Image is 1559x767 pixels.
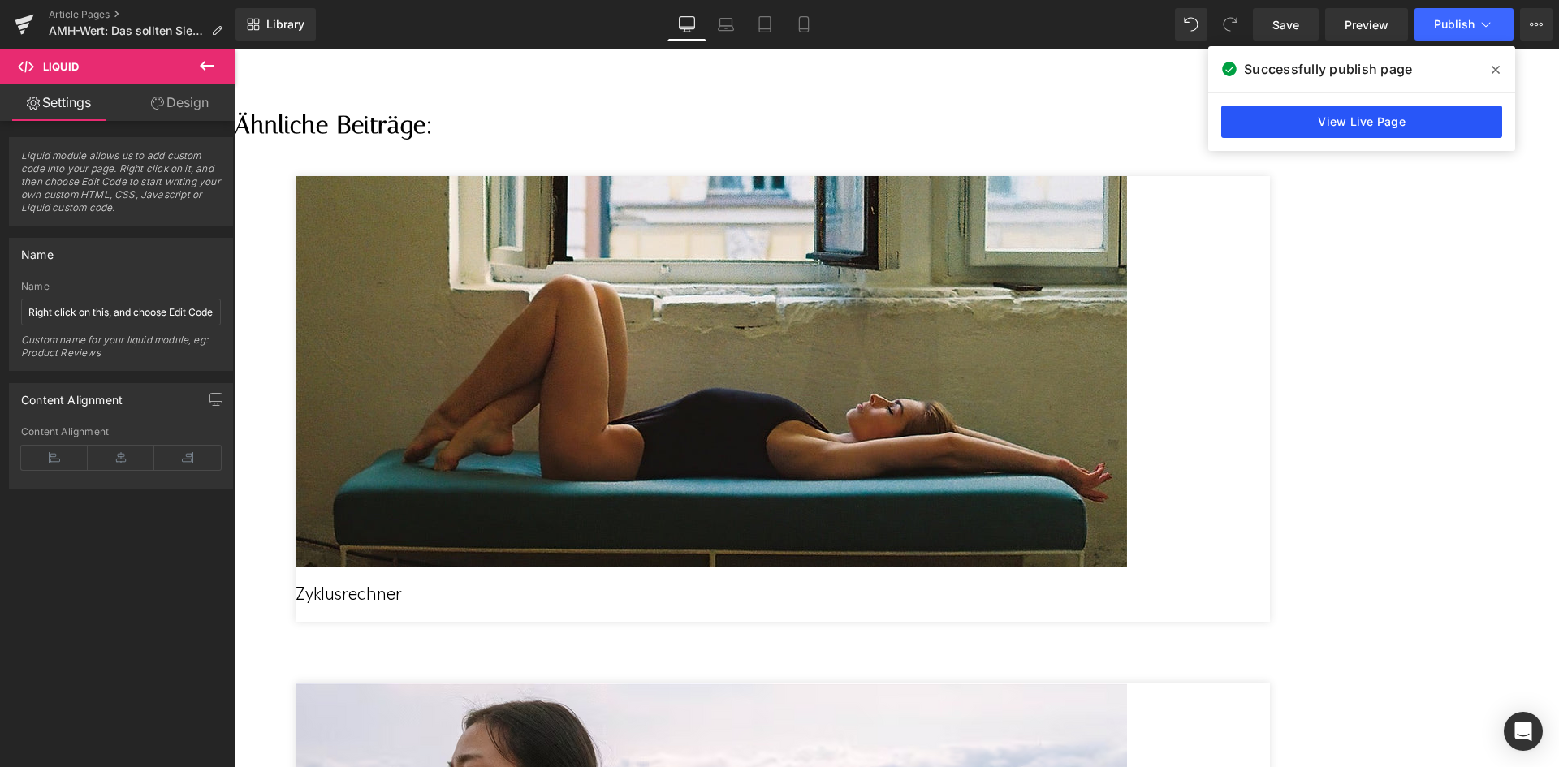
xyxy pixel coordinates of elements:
div: Name [21,281,221,292]
span: Save [1272,16,1299,33]
a: New Library [235,8,316,41]
div: Open Intercom Messenger [1504,712,1543,751]
span: AMH-Wert: Das sollten Sie über das Anti-Müller-Hormon wissen bei Kinderwunsch [49,24,205,37]
span: Liquid module allows us to add custom code into your page. Right click on it, and then choose Edi... [21,149,221,225]
a: Tablet [745,8,784,41]
a: Desktop [667,8,706,41]
button: More [1520,8,1553,41]
div: Content Alignment [21,384,123,407]
a: Zyklusrechner [61,533,167,553]
a: Design [121,84,239,121]
button: Redo [1214,8,1246,41]
img: Zyklusrechner [61,127,892,519]
a: Article Pages [49,8,235,21]
button: Undo [1175,8,1207,41]
span: Library [266,17,304,32]
div: Name [21,239,54,261]
div: Custom name for your liquid module, eg: Product Reviews [21,334,221,370]
a: Laptop [706,8,745,41]
span: Publish [1434,18,1475,31]
div: Content Alignment [21,426,221,437]
a: View Live Page [1221,106,1502,138]
a: Mobile [784,8,823,41]
button: Publish [1414,8,1514,41]
span: Successfully publish page [1244,59,1412,79]
a: Preview [1325,8,1408,41]
span: Preview [1345,16,1388,33]
span: Liquid [43,60,79,73]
